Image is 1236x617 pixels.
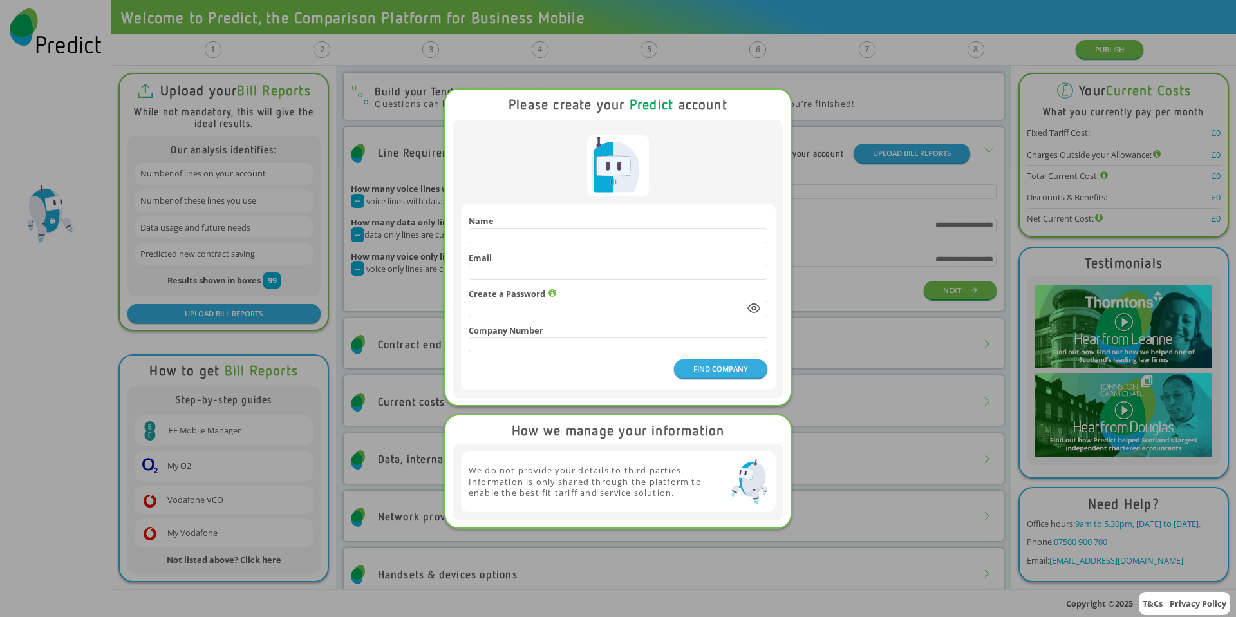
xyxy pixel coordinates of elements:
img: Predict Mobile [731,459,767,504]
h4: Email [469,253,768,263]
b: Please create your account [509,96,727,113]
h4: Name [469,216,768,226]
h4: Create a Password [469,289,768,299]
img: Predict Mobile [587,135,649,196]
a: T&Cs [1143,598,1163,609]
button: FIND COMPANY [674,359,767,378]
span: Predict [630,96,673,113]
a: Privacy Policy [1170,598,1226,609]
h4: Company Number [469,326,768,336]
div: We do not provide your details to third parties. Information is only shared through the platform ... [469,459,768,504]
div: How we manage your information [512,422,725,438]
